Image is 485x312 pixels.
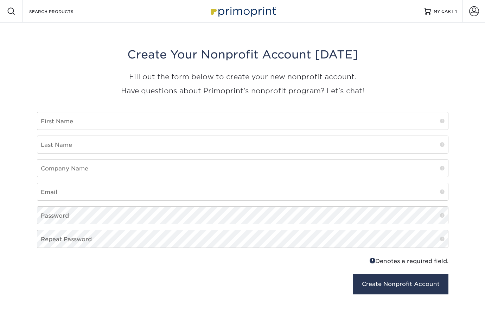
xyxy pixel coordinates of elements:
img: Primoprint [208,4,278,19]
div: Denotes a required field. [248,256,448,266]
h3: Create Your Nonprofit Account [DATE] [37,48,448,61]
button: Create Nonprofit Account [353,274,448,294]
input: SEARCH PRODUCTS..... [28,7,97,15]
p: Fill out the form below to create your new nonprofit account. Have questions about Primoprint's n... [37,70,448,98]
span: MY CART [434,8,454,14]
iframe: Google Customer Reviews [2,291,60,310]
span: 1 [455,9,457,14]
